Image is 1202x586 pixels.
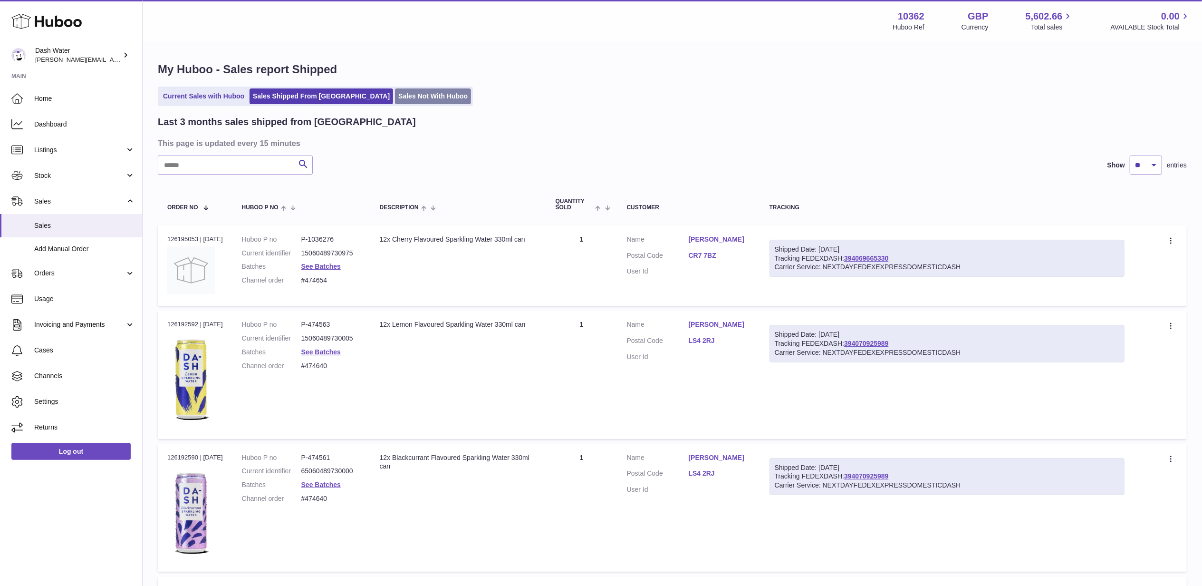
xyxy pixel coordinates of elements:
[34,269,125,278] span: Orders
[775,481,1119,490] div: Carrier Service: NEXTDAYFEDEXEXPRESSDOMESTICDASH
[844,340,888,347] a: 394070925989
[556,198,593,211] span: Quantity Sold
[242,262,301,271] dt: Batches
[301,334,361,343] dd: 15060489730005
[167,332,215,427] img: 103621706197699.png
[769,240,1125,277] div: Tracking FEDEXDASH:
[844,472,888,480] a: 394070925989
[380,453,537,471] div: 12x Blackcurrant Flavoured Sparkling Water 330ml can
[158,138,1184,148] h3: This page is updated every 15 minutes
[301,276,361,285] dd: #474654
[34,371,135,381] span: Channels
[898,10,924,23] strong: 10362
[775,348,1119,357] div: Carrier Service: NEXTDAYFEDEXEXPRESSDOMESTICDASH
[775,463,1119,472] div: Shipped Date: [DATE]
[968,10,988,23] strong: GBP
[689,469,750,478] a: LS4 2RJ
[1110,10,1191,32] a: 0.00 AVAILABLE Stock Total
[167,235,223,244] div: 126195053 | [DATE]
[167,453,223,462] div: 126192590 | [DATE]
[627,336,689,348] dt: Postal Code
[627,267,689,276] dt: User Id
[34,320,125,329] span: Invoicing and Payments
[627,205,750,211] div: Customer
[627,235,689,246] dt: Name
[546,444,617,572] td: 1
[627,352,689,361] dt: User Id
[158,62,1187,77] h1: My Huboo - Sales report Shipped
[160,88,248,104] a: Current Sales with Huboo
[844,254,888,262] a: 394069665330
[769,325,1125,362] div: Tracking FEDEXDASH:
[11,48,26,62] img: james@dash-water.com
[627,251,689,263] dt: Postal Code
[34,146,125,155] span: Listings
[242,467,301,476] dt: Current identifier
[301,235,361,244] dd: P-1036276
[242,361,301,371] dt: Channel order
[34,244,135,254] span: Add Manual Order
[34,94,135,103] span: Home
[242,276,301,285] dt: Channel order
[167,320,223,329] div: 126192592 | [DATE]
[301,249,361,258] dd: 15060489730975
[689,251,750,260] a: CR7 7BZ
[167,465,215,560] img: 103621706197826.png
[34,197,125,206] span: Sales
[301,320,361,329] dd: P-474563
[893,23,924,32] div: Huboo Ref
[34,294,135,303] span: Usage
[689,453,750,462] a: [PERSON_NAME]
[769,458,1125,496] div: Tracking FEDEXDASH:
[301,263,341,270] a: See Batches
[242,494,301,503] dt: Channel order
[34,221,135,230] span: Sales
[380,205,419,211] span: Description
[242,205,279,211] span: Huboo P no
[242,235,301,244] dt: Huboo P no
[627,453,689,465] dt: Name
[1031,23,1073,32] span: Total sales
[242,249,301,258] dt: Current identifier
[301,348,341,356] a: See Batches
[689,336,750,345] a: LS4 2RJ
[775,245,1119,254] div: Shipped Date: [DATE]
[962,23,989,32] div: Currency
[627,320,689,332] dt: Name
[34,397,135,406] span: Settings
[546,225,617,306] td: 1
[301,494,361,503] dd: #474640
[1167,161,1187,170] span: entries
[689,320,750,329] a: [PERSON_NAME]
[380,235,537,244] div: 12x Cherry Flavoured Sparkling Water 330ml can
[301,453,361,462] dd: P-474561
[1161,10,1180,23] span: 0.00
[301,361,361,371] dd: #474640
[167,246,215,294] img: no-photo.jpg
[242,480,301,489] dt: Batches
[34,120,135,129] span: Dashboard
[242,334,301,343] dt: Current identifier
[242,320,301,329] dt: Huboo P no
[35,46,121,64] div: Dash Water
[627,485,689,494] dt: User Id
[158,116,416,128] h2: Last 3 months sales shipped from [GEOGRAPHIC_DATA]
[1110,23,1191,32] span: AVAILABLE Stock Total
[34,346,135,355] span: Cases
[167,205,198,211] span: Order No
[1107,161,1125,170] label: Show
[11,443,131,460] a: Log out
[1026,10,1074,32] a: 5,602.66 Total sales
[242,348,301,357] dt: Batches
[242,453,301,462] dt: Huboo P no
[301,481,341,488] a: See Batches
[775,330,1119,339] div: Shipped Date: [DATE]
[627,469,689,480] dt: Postal Code
[301,467,361,476] dd: 65060489730000
[1026,10,1063,23] span: 5,602.66
[689,235,750,244] a: [PERSON_NAME]
[395,88,471,104] a: Sales Not With Huboo
[546,311,617,439] td: 1
[35,56,191,63] span: [PERSON_NAME][EMAIL_ADDRESS][DOMAIN_NAME]
[34,423,135,432] span: Returns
